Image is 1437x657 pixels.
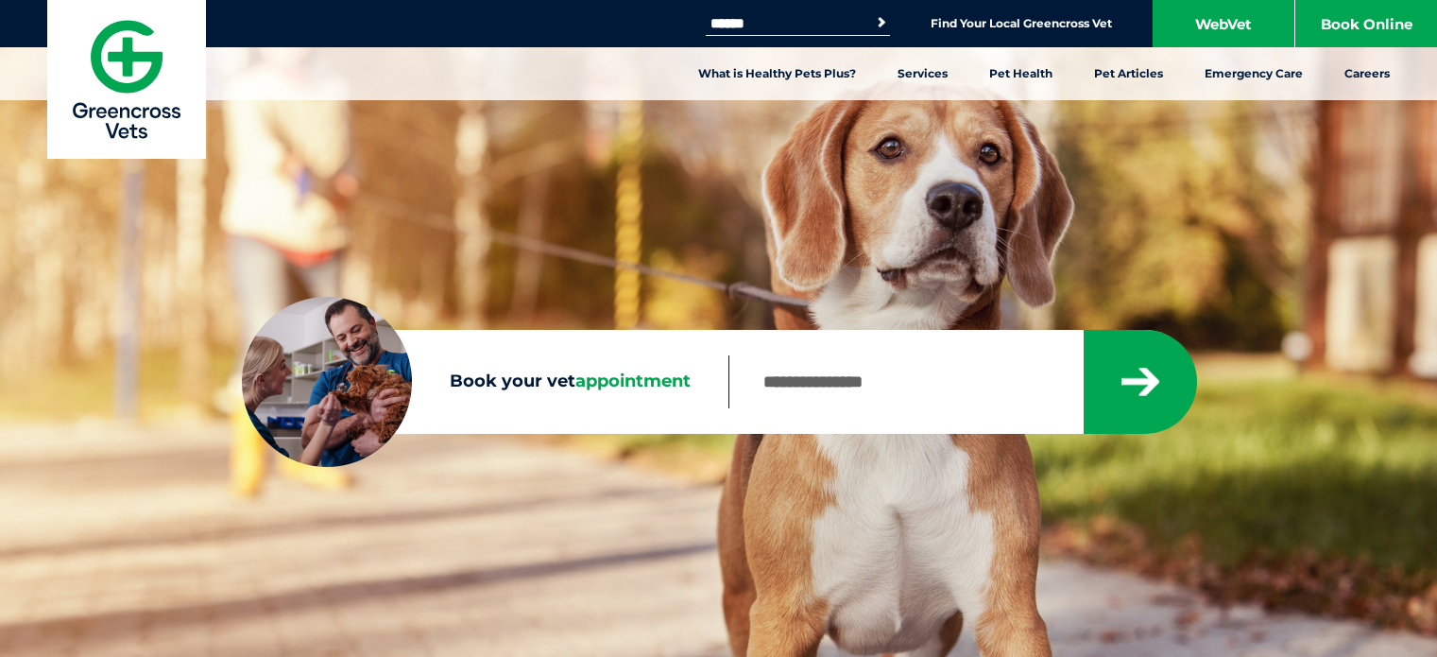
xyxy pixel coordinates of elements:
a: Pet Articles [1073,47,1184,100]
a: Emergency Care [1184,47,1324,100]
a: Services [877,47,968,100]
a: Find Your Local Greencross Vet [931,16,1112,31]
span: appointment [575,371,691,391]
a: Careers [1324,47,1411,100]
label: Book your vet [242,368,728,396]
button: Search [872,13,891,32]
a: What is Healthy Pets Plus? [677,47,877,100]
a: Pet Health [968,47,1073,100]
